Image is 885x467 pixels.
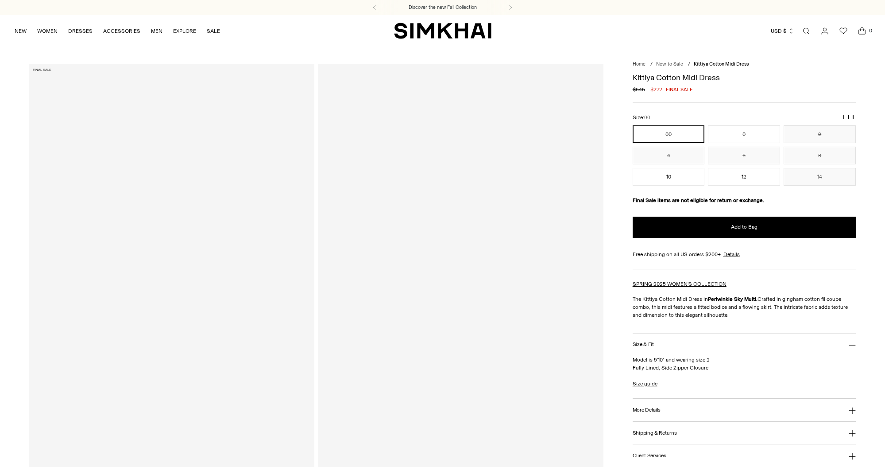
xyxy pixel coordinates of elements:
span: $272 [650,86,662,93]
span: Kittiya Cotton Midi Dress [694,61,749,67]
button: Client Services [633,444,856,467]
h3: More Details [633,407,661,413]
button: 00 [633,125,705,143]
a: EXPLORE [173,21,196,41]
button: Add to Bag [633,217,856,238]
a: Go to the account page [816,22,834,40]
button: More Details [633,399,856,421]
a: SALE [207,21,220,41]
a: DRESSES [68,21,93,41]
a: WOMEN [37,21,58,41]
div: / [650,61,653,68]
button: 12 [708,168,780,186]
a: MEN [151,21,162,41]
span: 00 [644,115,650,121]
h3: Size & Fit [633,342,654,347]
a: New to Sale [656,61,683,67]
h3: Client Services [633,453,666,459]
button: 8 [784,147,856,164]
nav: breadcrumbs [633,61,856,68]
button: 4 [633,147,705,164]
button: 14 [784,168,856,186]
s: $545 [633,86,645,93]
button: 6 [708,147,780,164]
p: The Kittiya Cotton Midi Dress in Crafted in gingham cotton fil coupe combo, this midi features a ... [633,295,856,319]
button: 10 [633,168,705,186]
span: Add to Bag [731,223,757,231]
a: Details [723,250,740,258]
a: Open search modal [797,22,815,40]
label: Size: [633,113,650,122]
a: Home [633,61,645,67]
a: Wishlist [835,22,852,40]
strong: Periwinkle Sky Multi. [708,296,757,302]
a: Size guide [633,380,657,388]
div: Free shipping on all US orders $200+ [633,250,856,258]
a: SIMKHAI [394,22,491,39]
a: ACCESSORIES [103,21,140,41]
strong: Final Sale items are not eligible for return or exchange. [633,197,764,203]
div: / [688,61,690,68]
p: Model is 5'10" and wearing size 2 Fully Lined, Side Zipper Closure [633,356,856,372]
button: 2 [784,125,856,143]
button: 0 [708,125,780,143]
button: USD $ [771,21,794,41]
span: 0 [866,27,874,35]
a: Open cart modal [853,22,871,40]
h1: Kittiya Cotton Midi Dress [633,74,856,82]
button: Size & Fit [633,334,856,356]
a: SPRING 2025 WOMEN'S COLLECTION [633,281,727,287]
h3: Shipping & Returns [633,430,677,436]
a: Discover the new Fall Collection [409,4,477,11]
button: Shipping & Returns [633,422,856,444]
a: NEW [15,21,27,41]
